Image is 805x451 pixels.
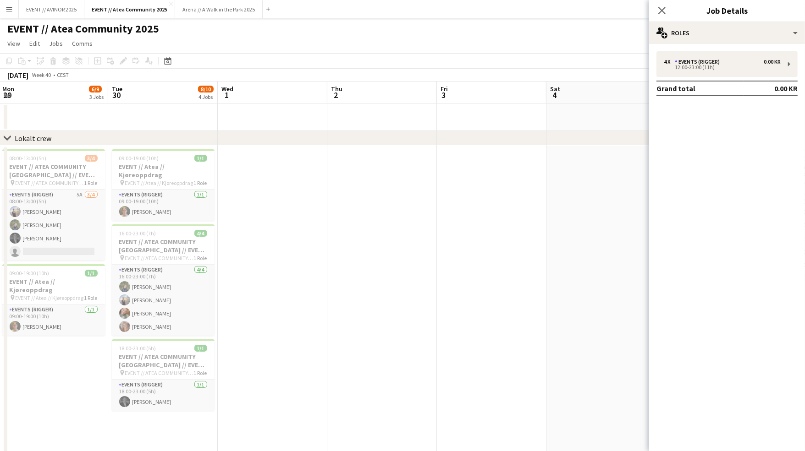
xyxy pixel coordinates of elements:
span: View [7,39,20,48]
span: Wed [221,85,233,93]
span: Week 40 [30,71,53,78]
h1: EVENT // Atea Community 2025 [7,22,159,36]
span: 1/1 [85,270,98,277]
td: Grand total [656,81,744,96]
span: Tue [112,85,122,93]
span: 3/4 [85,155,98,162]
app-card-role: Events (Rigger)4/416:00-23:00 (7h)[PERSON_NAME][PERSON_NAME][PERSON_NAME][PERSON_NAME] [112,265,215,336]
a: Comms [68,38,96,49]
app-card-role: Events (Rigger)1/109:00-19:00 (10h)[PERSON_NAME] [2,304,105,336]
div: [DATE] [7,71,28,80]
span: Mon [2,85,14,93]
a: View [4,38,24,49]
button: Arena // A Walk in the Park 2025 [175,0,263,18]
span: 29 [1,90,14,100]
span: 4 [549,90,560,100]
span: EVENT // Atea // Kjøreoppdrag [16,294,84,301]
app-job-card: 08:00-13:00 (5h)3/4EVENT // ATEA COMMUNITY [GEOGRAPHIC_DATA] // EVENT CREW EVENT // ATEA COMMUNIT... [2,149,105,261]
span: 09:00-19:00 (10h) [10,270,50,277]
span: 2 [330,90,342,100]
span: 18:00-23:00 (5h) [119,345,156,352]
span: EVENT // ATEA COMMUNITY [GEOGRAPHIC_DATA] // EVENT CREW [125,369,194,376]
app-job-card: 18:00-23:00 (5h)1/1EVENT // ATEA COMMUNITY [GEOGRAPHIC_DATA] // EVENT CREW EVENT // ATEA COMMUNIT... [112,339,215,411]
div: Events (Rigger) [675,59,723,65]
h3: EVENT // ATEA COMMUNITY [GEOGRAPHIC_DATA] // EVENT CREW [112,353,215,369]
h3: EVENT // ATEA COMMUNITY [GEOGRAPHIC_DATA] // EVENT CREW [112,238,215,254]
div: 4 x [664,59,675,65]
span: Fri [441,85,448,93]
a: Edit [26,38,44,49]
span: EVENT // ATEA COMMUNITY [GEOGRAPHIC_DATA] // EVENT CREW [125,255,194,261]
div: 3 Jobs [89,93,104,100]
div: CEST [57,71,69,78]
span: 8/10 [198,86,214,92]
div: Lokalt crew [15,134,51,143]
div: Roles [649,22,805,44]
span: 1 Role [84,294,98,301]
h3: Job Details [649,5,805,16]
div: 12:00-23:00 (11h) [664,65,781,70]
span: 1 Role [194,179,207,186]
app-card-role: Events (Rigger)1/109:00-19:00 (10h)[PERSON_NAME] [112,190,215,221]
app-card-role: Events (Rigger)5A3/408:00-13:00 (5h)[PERSON_NAME][PERSON_NAME][PERSON_NAME] [2,190,105,261]
button: EVENT // Atea Community 2025 [84,0,175,18]
app-job-card: 09:00-19:00 (10h)1/1EVENT // Atea // Kjøreoppdrag EVENT // Atea // Kjøreoppdrag1 RoleEvents (Rigg... [112,149,215,221]
span: 30 [110,90,122,100]
a: Jobs [45,38,66,49]
td: 0.00 KR [744,81,798,96]
span: 3 [439,90,448,100]
span: Sat [550,85,560,93]
div: 0.00 KR [764,59,781,65]
span: 1/1 [194,155,207,162]
span: 1/1 [194,345,207,352]
app-job-card: 09:00-19:00 (10h)1/1EVENT // Atea // Kjøreoppdrag EVENT // Atea // Kjøreoppdrag1 RoleEvents (Rigg... [2,264,105,336]
h3: EVENT // Atea // Kjøreoppdrag [112,163,215,179]
span: 09:00-19:00 (10h) [119,155,159,162]
span: 1 Role [194,255,207,261]
span: 4/4 [194,230,207,237]
div: 4 Jobs [198,93,213,100]
span: 16:00-23:00 (7h) [119,230,156,237]
span: 6/9 [89,86,102,92]
span: 08:00-13:00 (5h) [10,155,47,162]
span: Thu [331,85,342,93]
span: 1 [220,90,233,100]
span: Comms [72,39,93,48]
span: 1 Role [194,369,207,376]
span: Edit [29,39,40,48]
span: EVENT // Atea // Kjøreoppdrag [125,179,193,186]
span: Jobs [49,39,63,48]
h3: EVENT // ATEA COMMUNITY [GEOGRAPHIC_DATA] // EVENT CREW [2,163,105,179]
button: EVENT // AVINOR 2025 [19,0,84,18]
app-card-role: Events (Rigger)1/118:00-23:00 (5h)[PERSON_NAME] [112,380,215,411]
span: 1 Role [84,179,98,186]
app-job-card: 16:00-23:00 (7h)4/4EVENT // ATEA COMMUNITY [GEOGRAPHIC_DATA] // EVENT CREW EVENT // ATEA COMMUNIT... [112,224,215,336]
h3: EVENT // Atea // Kjøreoppdrag [2,277,105,294]
span: EVENT // ATEA COMMUNITY [GEOGRAPHIC_DATA] // EVENT CREW [16,179,84,186]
